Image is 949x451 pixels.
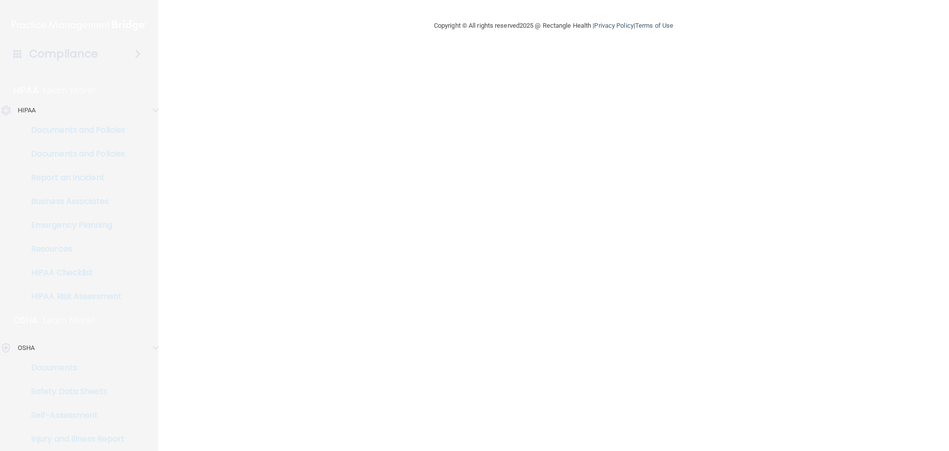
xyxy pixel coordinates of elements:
p: HIPAA [18,104,36,116]
p: Business Associates [6,197,141,206]
p: Documents and Policies [6,125,141,135]
p: Documents [6,363,141,373]
a: Terms of Use [635,22,673,29]
p: OSHA [13,314,38,326]
img: PMB logo [12,15,146,35]
p: Documents and Policies [6,149,141,159]
a: Privacy Policy [594,22,633,29]
p: Report an Incident [6,173,141,183]
p: Self-Assessment [6,410,141,420]
p: Learn More! [43,314,95,326]
p: Safety Data Sheets [6,387,141,397]
h4: Compliance [29,47,98,61]
p: OSHA [18,342,35,354]
p: Resources [6,244,141,254]
p: Learn More! [43,85,96,97]
p: HIPAA [13,85,39,97]
p: HIPAA Risk Assessment [6,292,141,301]
p: Emergency Planning [6,220,141,230]
p: HIPAA Checklist [6,268,141,278]
div: Copyright © All rights reserved 2025 @ Rectangle Health | | [373,10,734,42]
p: Injury and Illness Report [6,434,141,444]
